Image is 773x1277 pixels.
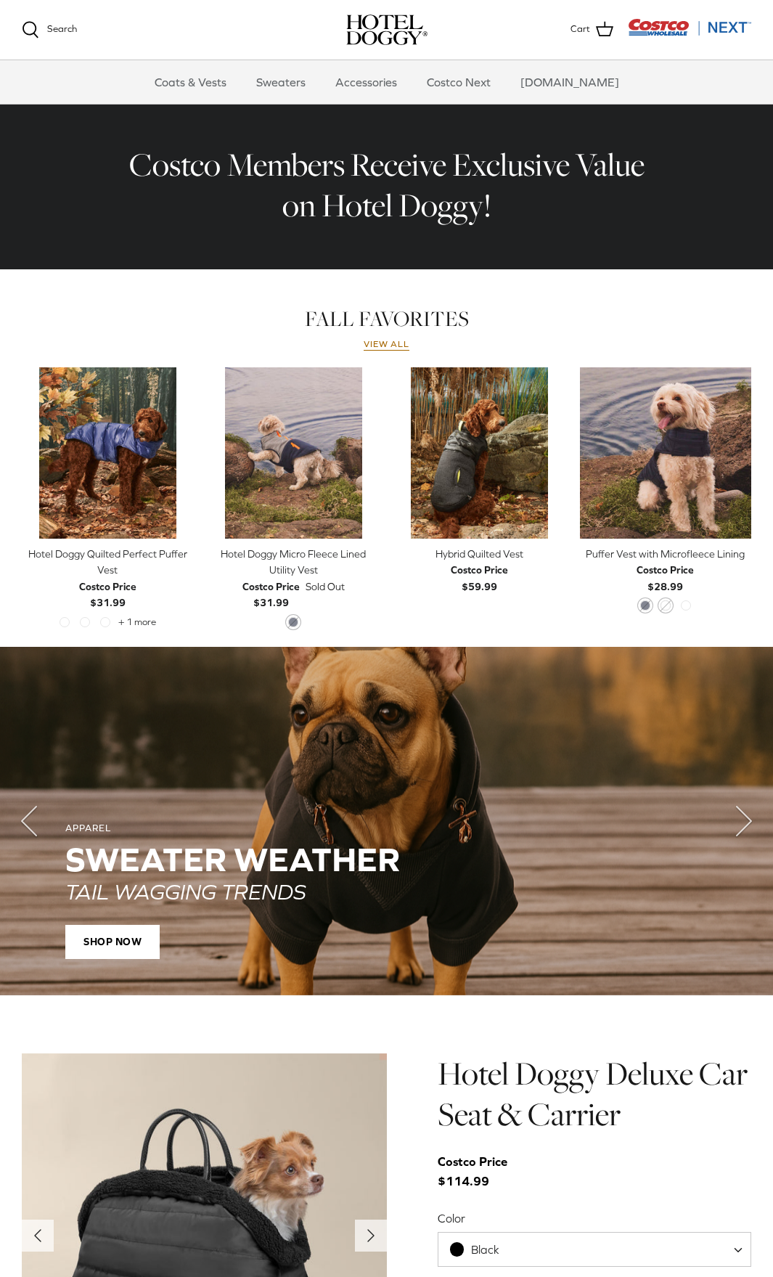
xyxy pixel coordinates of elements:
[438,1210,751,1226] label: Color
[414,60,504,104] a: Costco Next
[637,562,694,578] div: Costco Price
[118,144,655,227] h2: Costco Members Receive Exclusive Value on Hotel Doggy!
[438,1242,528,1257] span: Black
[346,15,428,45] img: hoteldoggycom
[355,1220,387,1252] button: Next
[451,562,508,592] b: $59.99
[65,924,160,959] span: SHOP NOW
[507,60,632,104] a: [DOMAIN_NAME]
[208,546,379,611] a: Hotel Doggy Micro Fleece Lined Utility Vest Costco Price$31.99 Sold Out
[208,367,379,539] a: Hotel Doggy Micro Fleece Lined Utility Vest
[628,18,751,36] img: Costco Next
[438,1053,751,1135] h1: Hotel Doggy Deluxe Car Seat & Carrier
[580,546,751,562] div: Puffer Vest with Microfleece Lining
[570,20,613,39] a: Cart
[394,546,565,562] div: Hybrid Quilted Vest
[570,22,590,37] span: Cart
[438,1152,522,1191] span: $114.99
[79,579,136,608] b: $31.99
[306,579,345,595] span: Sold Out
[242,579,300,595] div: Costco Price
[305,304,469,333] a: FALL FAVORITES
[47,23,77,34] span: Search
[438,1152,507,1172] div: Costco Price
[142,60,240,104] a: Coats & Vests
[243,60,319,104] a: Sweaters
[65,878,306,903] em: TAIL WAGGING TRENDS
[22,546,193,579] div: Hotel Doggy Quilted Perfect Puffer Vest
[451,562,508,578] div: Costco Price
[346,15,428,45] a: hoteldoggy.com hoteldoggycom
[322,60,410,104] a: Accessories
[394,546,565,595] a: Hybrid Quilted Vest Costco Price$59.99
[471,1243,499,1256] span: Black
[22,546,193,611] a: Hotel Doggy Quilted Perfect Puffer Vest Costco Price$31.99
[394,367,565,539] a: Hybrid Quilted Vest
[22,1220,54,1252] button: Previous
[22,21,77,38] a: Search
[208,546,379,579] div: Hotel Doggy Micro Fleece Lined Utility Vest
[628,28,751,38] a: Visit Costco Next
[22,367,193,539] a: Hotel Doggy Quilted Perfect Puffer Vest
[438,1232,751,1267] span: Black
[79,579,136,595] div: Costco Price
[715,792,773,850] button: Next
[118,617,156,627] span: + 1 more
[242,579,300,608] b: $31.99
[637,562,694,592] b: $28.99
[580,546,751,595] a: Puffer Vest with Microfleece Lining Costco Price$28.99
[580,367,751,539] a: Puffer Vest with Microfleece Lining
[65,841,708,878] h2: SWEATER WEATHER
[65,823,708,835] div: APPAREL
[364,339,410,351] a: View all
